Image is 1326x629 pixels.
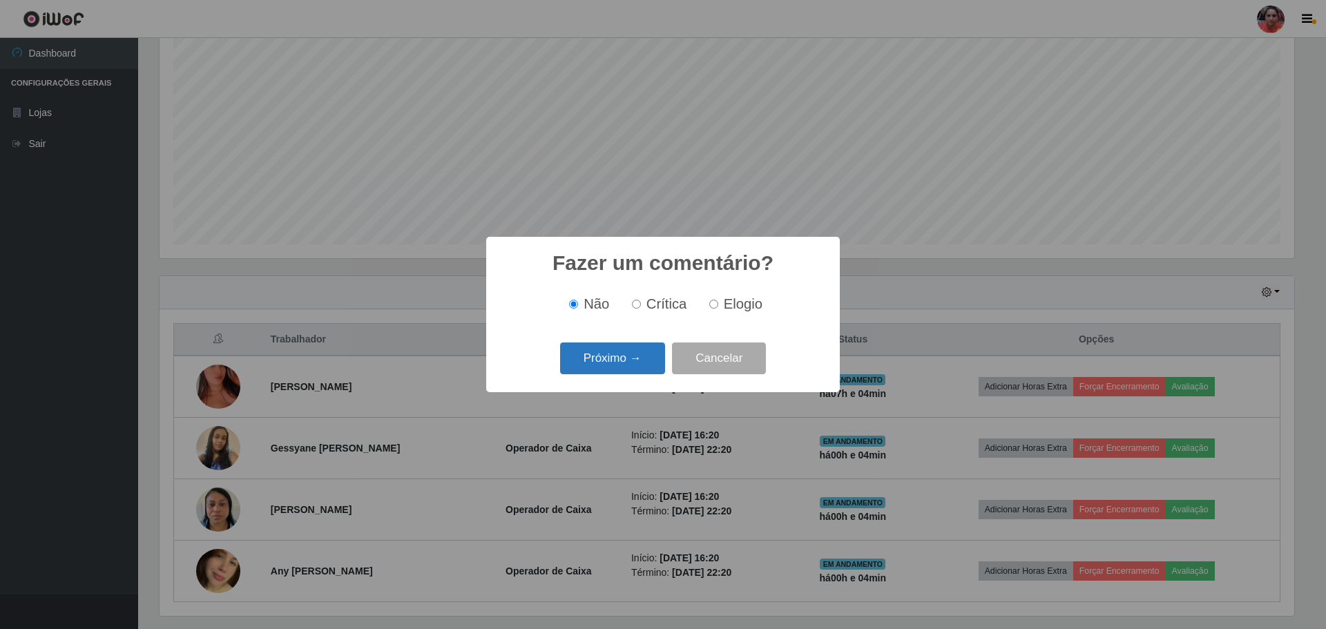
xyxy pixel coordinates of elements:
input: Crítica [632,300,641,309]
span: Crítica [646,296,687,311]
span: Elogio [724,296,762,311]
h2: Fazer um comentário? [552,251,773,275]
input: Elogio [709,300,718,309]
span: Não [584,296,609,311]
button: Cancelar [672,342,766,375]
button: Próximo → [560,342,665,375]
input: Não [569,300,578,309]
